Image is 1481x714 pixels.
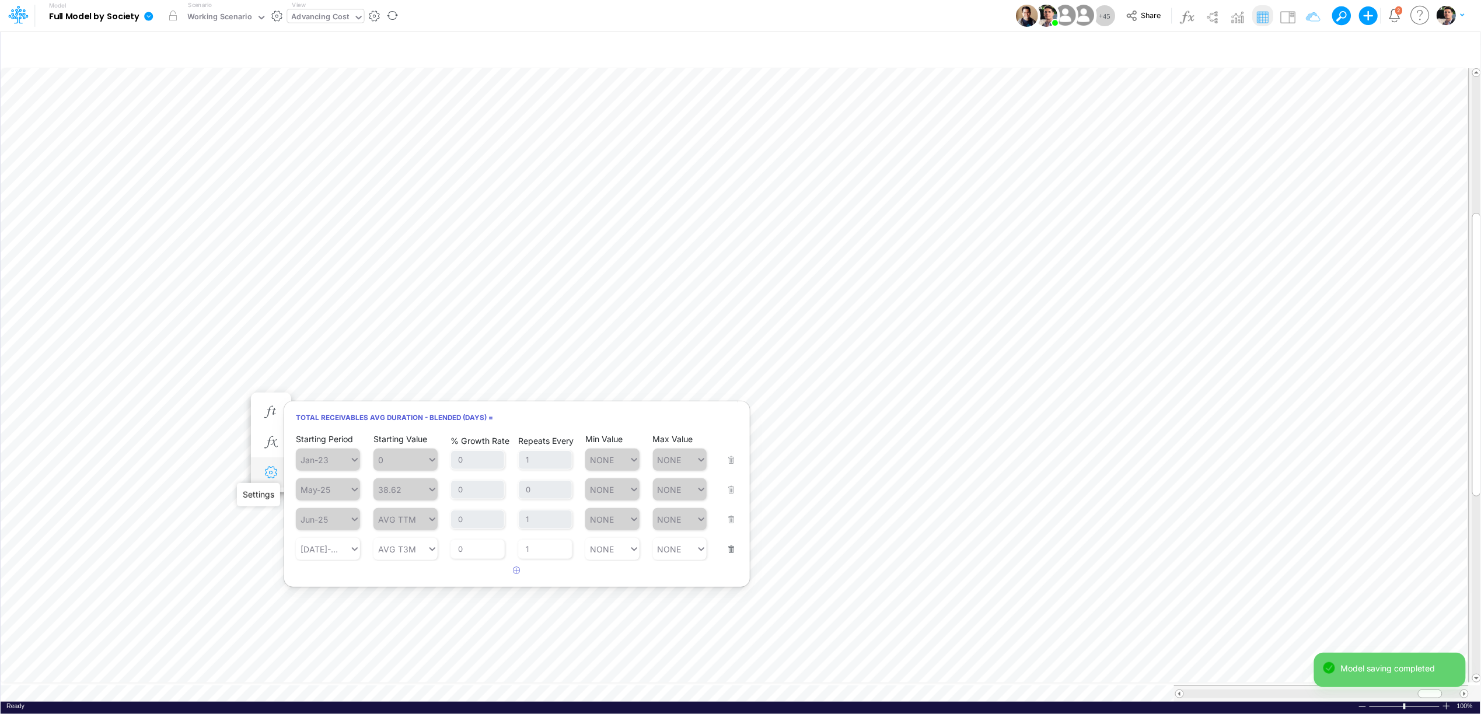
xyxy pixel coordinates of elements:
[1457,702,1475,710] div: Zoom level
[1035,5,1057,27] img: User Image Icon
[1358,702,1367,711] div: Zoom Out
[237,483,280,506] div: Settings
[292,1,305,9] label: View
[188,1,212,9] label: Scenario
[518,436,574,446] label: Repeats Every
[720,526,735,558] button: Remove row
[284,407,750,428] h6: Total Receivables Avg Duration - Blended (Days) =
[1403,703,1406,709] div: Zoom
[49,12,139,22] b: Full Model by Society
[1457,702,1475,710] span: 100%
[1398,8,1400,13] div: 2 unread items
[1120,7,1169,25] button: Share
[6,702,25,709] span: Ready
[658,544,682,554] div: NONE
[590,544,614,554] div: NONE
[11,37,1227,61] input: Type a title here
[1071,2,1097,29] img: User Image Icon
[292,11,350,24] div: Advancing Cost
[49,2,67,9] label: Model
[187,11,252,24] div: Working Scenario
[378,544,416,554] div: AVG T3M
[1388,9,1402,22] a: Notifications
[1369,702,1442,710] div: Zoom
[301,544,340,554] div: Jul-25
[1099,12,1110,20] span: + 45
[1052,2,1078,29] img: User Image Icon
[1442,702,1451,710] div: Zoom In
[450,436,509,446] label: % Growth Rate
[1341,662,1456,674] div: Model saving completed
[1016,5,1038,27] img: User Image Icon
[6,702,25,710] div: In Ready mode
[653,434,693,444] label: Max Value
[1141,10,1161,19] span: Share
[585,434,623,444] label: Min Value
[296,434,353,444] label: Starting Period
[373,434,427,444] label: Starting Value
